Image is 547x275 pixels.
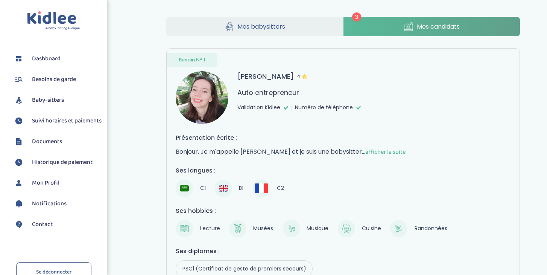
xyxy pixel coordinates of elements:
span: Mes candidats [417,22,460,31]
img: babysitters.svg [13,95,24,106]
span: Besoin N° 1 [179,56,205,64]
span: Baby-sitters [32,96,64,105]
span: Suivi horaires et paiements [32,116,102,125]
a: Baby-sitters [13,95,102,106]
span: Musique [304,223,332,234]
a: Documents [13,136,102,147]
h4: Présentation écrite : [176,133,511,142]
span: Validation Kidlee [237,104,280,112]
span: Mes babysitters [237,22,285,31]
img: dashboard.svg [13,53,24,64]
span: Contact [32,220,53,229]
span: C2 [274,183,287,194]
span: Lecture [197,223,223,234]
span: B1 [236,183,247,194]
span: Besoins de garde [32,75,76,84]
img: besoin.svg [13,74,24,85]
a: Notifications [13,198,102,209]
img: profil.svg [13,177,24,189]
a: Mes babysitters [166,17,343,36]
h4: Ses hobbies : [176,206,511,215]
img: Anglais [219,184,228,193]
h3: [PERSON_NAME] [237,71,308,81]
span: afficher la suite [365,147,406,157]
span: Randonnées [411,223,450,234]
a: Mon Profil [13,177,102,189]
h4: Ses langues : [176,166,511,175]
img: documents.svg [13,136,24,147]
span: C1 [197,183,209,194]
h4: Ses diplomes : [176,246,511,256]
p: Auto entrepreneur [237,87,299,98]
p: Bonjour, Je m'appelle [PERSON_NAME] et je suis une babysitter... [176,147,511,157]
a: Besoins de garde [13,74,102,85]
a: Suivi horaires et paiements [13,115,102,127]
img: notification.svg [13,198,24,209]
a: Dashboard [13,53,102,64]
span: Historique de paiement [32,158,93,167]
span: Numéro de téléphone [295,104,353,112]
span: 3 [352,12,361,21]
a: Contact [13,219,102,230]
img: logo.svg [27,11,80,31]
img: suivihoraire.svg [13,157,24,168]
a: Mes candidats [343,17,520,36]
img: Français [255,183,268,193]
span: Notifications [32,199,67,208]
img: avatar [176,71,228,124]
span: Musées [250,223,277,234]
img: contact.svg [13,219,24,230]
span: Cuisine [359,223,384,234]
a: Historique de paiement [13,157,102,168]
span: Mon Profil [32,179,59,188]
span: Documents [32,137,62,146]
img: Arabe [180,184,189,193]
img: suivihoraire.svg [13,115,24,127]
span: PSC1 (Certificat de geste de premiers secours) [179,264,309,274]
span: 4 [297,71,308,81]
span: Dashboard [32,54,61,63]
